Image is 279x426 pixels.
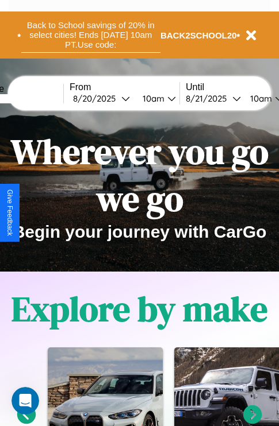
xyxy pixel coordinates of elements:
[21,17,160,53] button: Back to School savings of 20% in select cities! Ends [DATE] 10am PT.Use code:
[244,93,275,104] div: 10am
[133,92,179,104] button: 10am
[12,285,267,332] h1: Explore by make
[73,93,121,104] div: 8 / 20 / 2025
[12,387,39,415] iframe: Intercom live chat
[70,92,133,104] button: 8/20/2025
[137,93,167,104] div: 10am
[160,30,237,40] b: BACK2SCHOOL20
[70,82,179,92] label: From
[186,93,232,104] div: 8 / 21 / 2025
[6,189,14,236] div: Give Feedback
